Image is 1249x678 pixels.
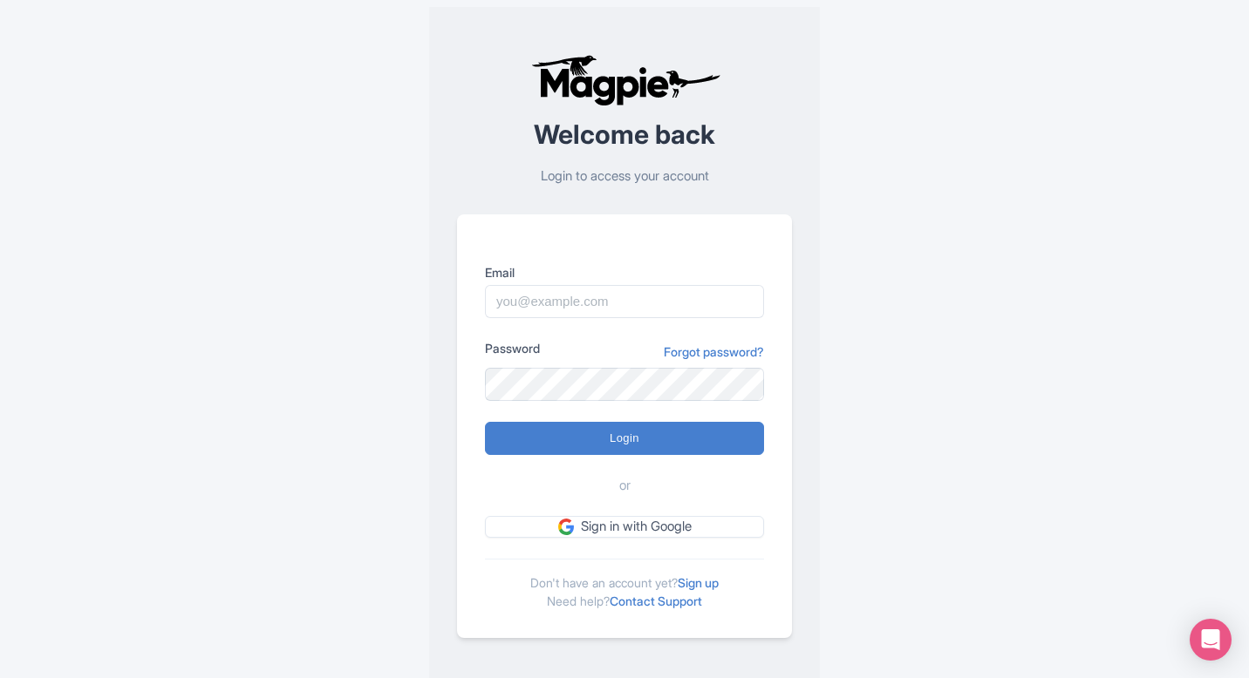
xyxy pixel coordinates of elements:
[558,519,574,534] img: google.svg
[664,342,764,361] a: Forgot password?
[457,120,792,149] h2: Welcome back
[485,516,764,538] a: Sign in with Google
[457,166,792,186] p: Login to access your account
[678,575,719,590] a: Sign up
[619,476,631,496] span: or
[1190,619,1232,661] div: Open Intercom Messenger
[485,285,764,318] input: you@example.com
[485,339,540,357] label: Password
[485,263,764,281] label: Email
[527,54,723,106] img: logo-ab69f6fb50320c5b225c76a69d11143b.png
[610,593,702,608] a: Contact Support
[485,422,764,455] input: Login
[485,559,764,610] div: Don't have an account yet? Need help?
